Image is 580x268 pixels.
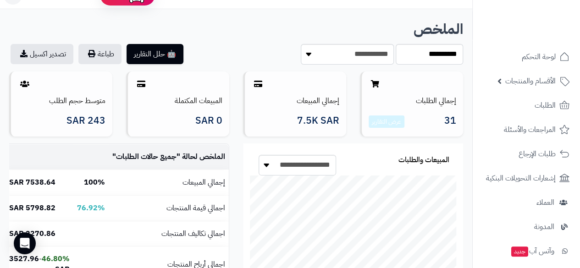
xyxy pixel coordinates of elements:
div: Open Intercom Messenger [14,232,36,254]
span: طلبات الإرجاع [519,148,556,160]
td: الملخص لحالة " " [109,144,229,170]
a: متوسط حجم الطلب [49,95,105,106]
button: طباعة [78,44,122,64]
span: وآتس آب [510,245,554,257]
b: 46.80% [42,253,70,264]
a: لوحة التحكم [478,46,574,68]
b: 7538.64 SAR [9,177,55,188]
td: اجمالي قيمة المنتجات [109,196,229,221]
span: 0 SAR [195,115,222,126]
span: 243 SAR [66,115,105,126]
span: العملاء [536,196,554,209]
a: عرض التقارير [372,117,401,126]
span: لوحة التحكم [522,50,556,63]
span: جديد [511,246,528,257]
b: 2270.86 SAR [9,228,55,239]
a: العملاء [478,191,574,213]
a: المراجعات والأسئلة [478,119,574,141]
a: وآتس آبجديد [478,240,574,262]
a: إجمالي الطلبات [416,95,456,106]
h3: المبيعات والطلبات [398,156,449,164]
a: المدونة [478,216,574,238]
span: 7.5K SAR [297,115,339,126]
td: اجمالي تكاليف المنتجات [109,221,229,246]
button: 🤖 حلل التقارير [127,44,183,64]
b: 5798.82 SAR [9,202,55,213]
span: 31 [444,115,456,128]
span: جميع حالات الطلبات [116,151,177,162]
span: المراجعات والأسئلة [504,123,556,136]
span: إشعارات التحويلات البنكية [486,172,556,185]
span: الطلبات [535,99,556,112]
a: الطلبات [478,94,574,116]
a: إشعارات التحويلات البنكية [478,167,574,189]
b: 76.92% [77,202,105,213]
td: إجمالي المبيعات [109,170,229,195]
a: تصدير اكسيل [11,44,73,64]
b: الملخص [414,18,463,40]
a: المبيعات المكتملة [175,95,222,106]
span: الأقسام والمنتجات [505,75,556,88]
a: طلبات الإرجاع [478,143,574,165]
span: المدونة [534,220,554,233]
a: إجمالي المبيعات [297,95,339,106]
b: 100% [84,177,105,188]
